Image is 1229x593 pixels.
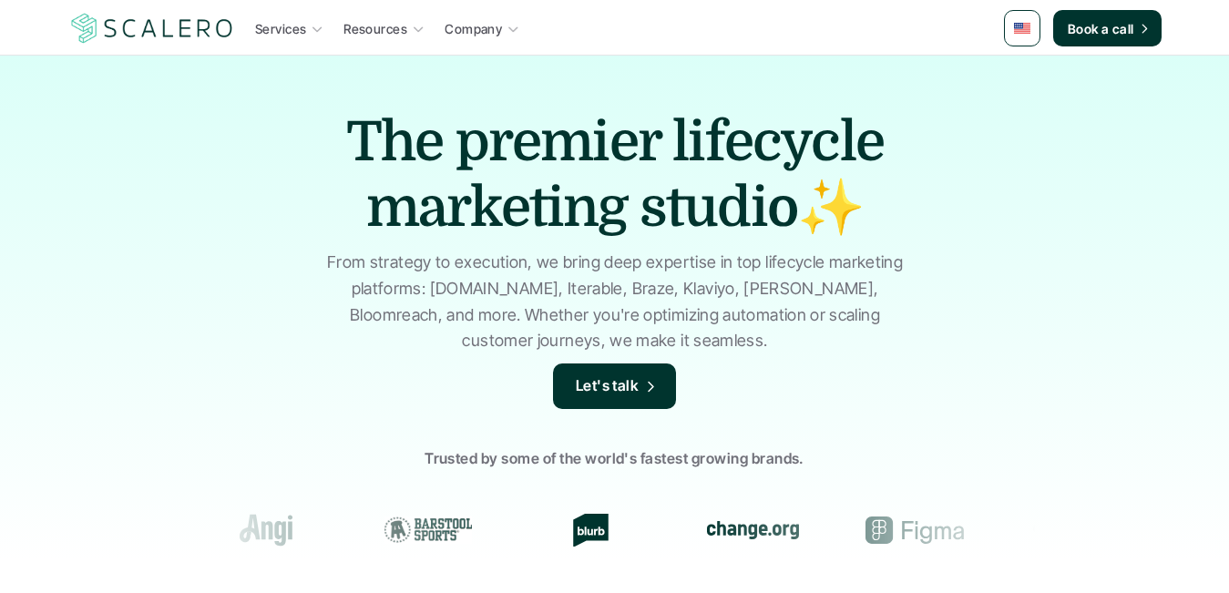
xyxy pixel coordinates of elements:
[203,514,329,547] div: Angi
[343,18,407,37] p: Resources
[690,514,815,547] div: change.org
[68,12,236,45] a: Scalero company logo
[576,374,640,398] p: Let's talk
[553,363,677,409] a: Let's talk
[852,514,978,547] div: Figma
[1068,19,1134,38] p: Book a call
[527,514,653,547] div: Blurb
[68,11,236,46] img: Scalero company logo
[255,18,306,37] p: Services
[1033,519,1121,541] img: Groome
[365,514,491,547] div: Barstool
[1053,10,1162,46] a: Book a call
[319,250,911,354] p: From strategy to execution, we bring deep expertise in top lifecycle marketing platforms: [DOMAIN...
[296,109,934,240] h1: The premier lifecycle marketing studio✨
[445,18,502,37] p: Company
